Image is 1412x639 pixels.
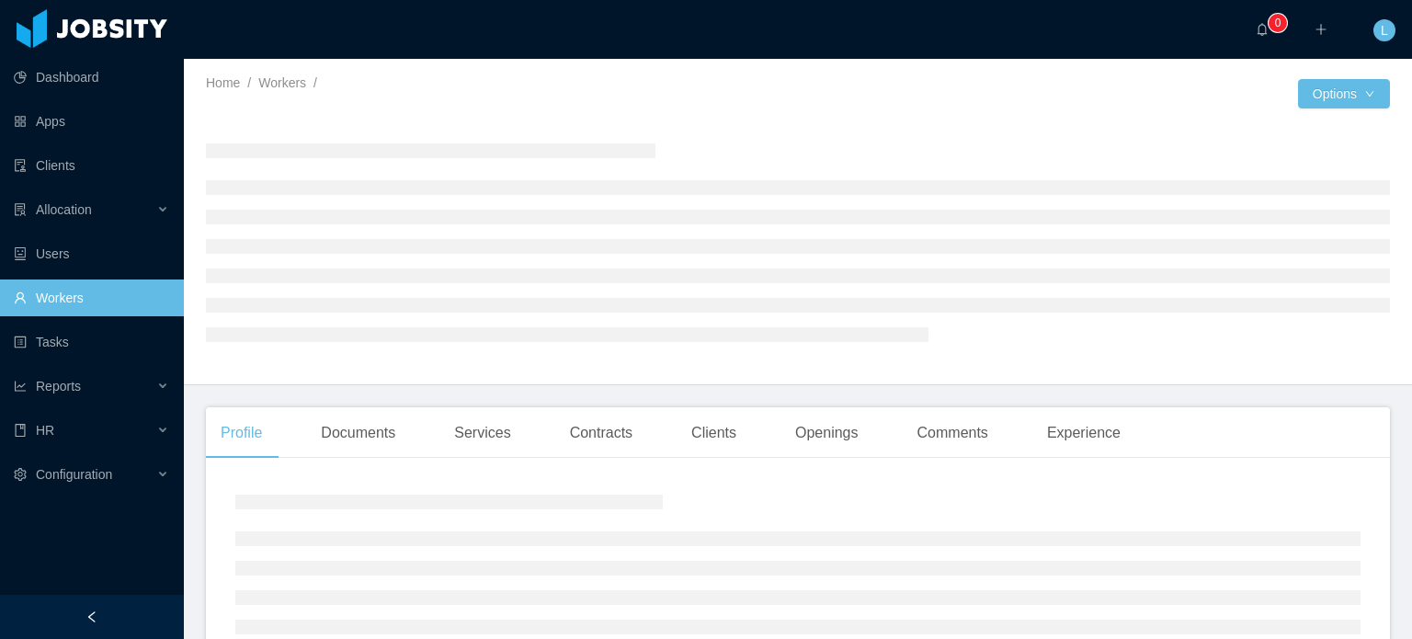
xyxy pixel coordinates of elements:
div: Documents [306,407,410,459]
a: icon: profileTasks [14,324,169,360]
sup: 0 [1269,14,1287,32]
div: Comments [903,407,1003,459]
i: icon: plus [1315,23,1327,36]
a: icon: robotUsers [14,235,169,272]
a: icon: pie-chartDashboard [14,59,169,96]
i: icon: setting [14,468,27,481]
div: Openings [780,407,873,459]
i: icon: solution [14,203,27,216]
a: icon: auditClients [14,147,169,184]
a: Home [206,75,240,90]
span: L [1381,19,1388,41]
a: icon: appstoreApps [14,103,169,140]
i: icon: book [14,424,27,437]
div: Services [439,407,525,459]
div: Clients [677,407,751,459]
span: / [247,75,251,90]
i: icon: line-chart [14,380,27,393]
a: icon: userWorkers [14,280,169,316]
span: HR [36,423,54,438]
span: Reports [36,379,81,394]
div: Profile [206,407,277,459]
i: icon: bell [1256,23,1269,36]
span: / [313,75,317,90]
div: Contracts [555,407,647,459]
a: Workers [258,75,306,90]
span: Allocation [36,202,92,217]
button: Optionsicon: down [1298,79,1390,108]
span: Configuration [36,467,112,482]
div: Experience [1032,407,1135,459]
